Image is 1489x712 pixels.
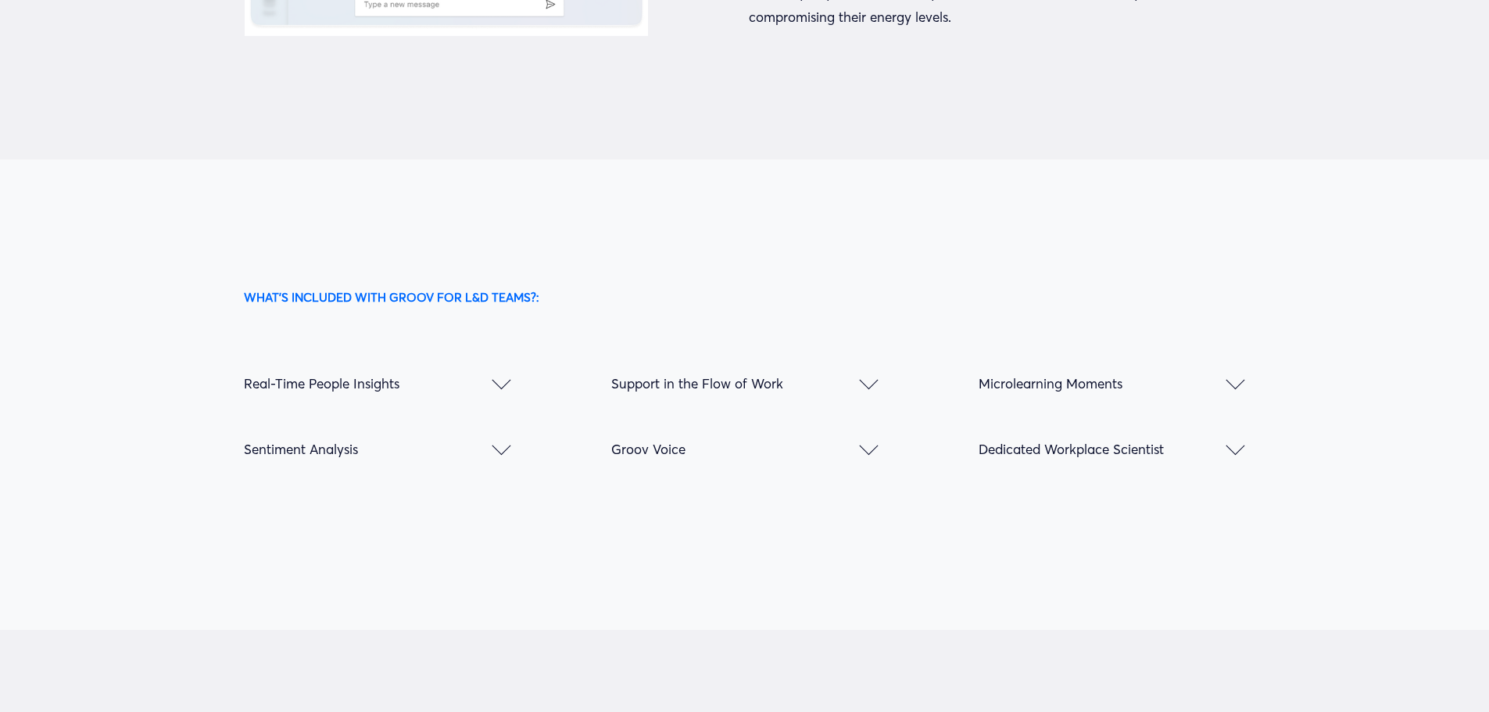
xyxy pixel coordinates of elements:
button: Microlearning Moments [979,351,1245,417]
button: Sentiment Analysis [244,417,510,482]
span: Groov Voice [611,441,859,457]
strong: WHAT’S INCLUDED WITH GROOV FOR L&D TEAMS?: [244,290,539,305]
button: Real-Time People Insights [244,351,510,417]
button: Support in the Flow of Work [611,351,878,417]
span: Dedicated Workplace Scientist [979,441,1226,457]
span: Support in the Flow of Work [611,375,859,392]
span: Real-Time People Insights [244,375,492,392]
span: Microlearning Moments [979,375,1226,392]
span: Sentiment Analysis [244,441,492,457]
button: Groov Voice [611,417,878,482]
button: Dedicated Workplace Scientist [979,417,1245,482]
